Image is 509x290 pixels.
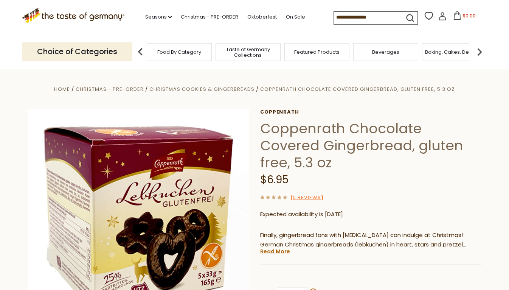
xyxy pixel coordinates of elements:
a: Food By Category [157,49,201,55]
a: Coppenrath [260,109,481,115]
a: Read More [260,248,290,255]
a: Christmas - PRE-ORDER [76,86,144,93]
a: Seasons [145,13,172,21]
span: ( ) [290,194,323,201]
span: $0.00 [463,12,476,19]
button: $0.00 [448,11,480,23]
h1: Coppenrath Chocolate Covered Gingerbread, gluten free, 5.3 oz [260,120,481,171]
a: 0 Reviews [293,194,321,202]
a: Baking, Cakes, Desserts [425,49,484,55]
a: Beverages [372,49,399,55]
a: Taste of Germany Collections [218,47,278,58]
p: Finally, gingerbread fans with [MEDICAL_DATA] can indulge at Christmas! German Christmas gingerbr... [260,231,481,249]
span: $6.95 [260,172,289,187]
a: Christmas Cookies & Gingerbreads [149,86,254,93]
a: Oktoberfest [247,13,277,21]
img: previous arrow [133,44,148,59]
p: Choice of Categories [22,42,132,61]
a: Featured Products [294,49,340,55]
img: next arrow [472,44,487,59]
a: On Sale [286,13,305,21]
a: Home [54,86,70,93]
p: Expected availability is [DATE] [260,210,481,219]
a: Christmas - PRE-ORDER [181,13,238,21]
a: Coppenrath Chocolate Covered Gingerbread, gluten free, 5.3 oz [260,86,455,93]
